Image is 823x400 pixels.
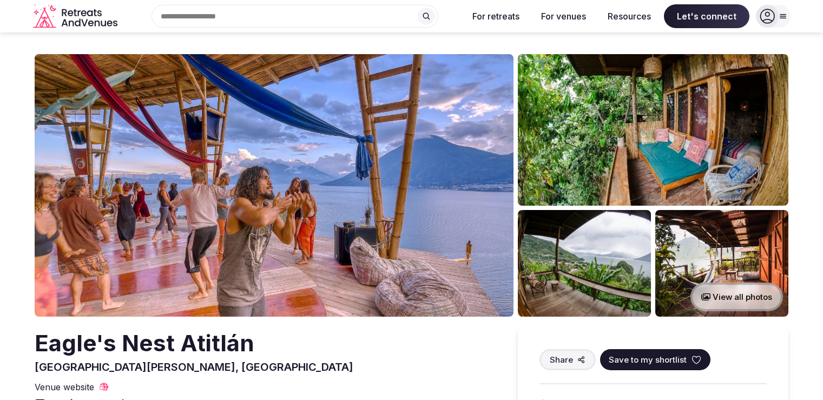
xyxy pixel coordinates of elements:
button: Save to my shortlist [600,349,710,370]
span: Venue website [35,381,94,393]
svg: Retreats and Venues company logo [33,4,120,29]
span: [GEOGRAPHIC_DATA][PERSON_NAME], [GEOGRAPHIC_DATA] [35,360,353,373]
button: For venues [532,4,595,28]
button: View all photos [690,283,783,311]
img: Venue cover photo [35,54,513,317]
button: For retreats [464,4,528,28]
button: Share [539,349,596,370]
button: Resources [599,4,660,28]
span: Let's connect [664,4,749,28]
img: Venue gallery photo [655,210,788,317]
span: Share [550,354,573,365]
h2: Eagle's Nest Atitlán [35,327,353,359]
a: Visit the homepage [33,4,120,29]
img: Venue gallery photo [518,54,788,206]
img: Venue gallery photo [518,210,651,317]
a: Venue website [35,381,109,393]
span: Save to my shortlist [609,354,687,365]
